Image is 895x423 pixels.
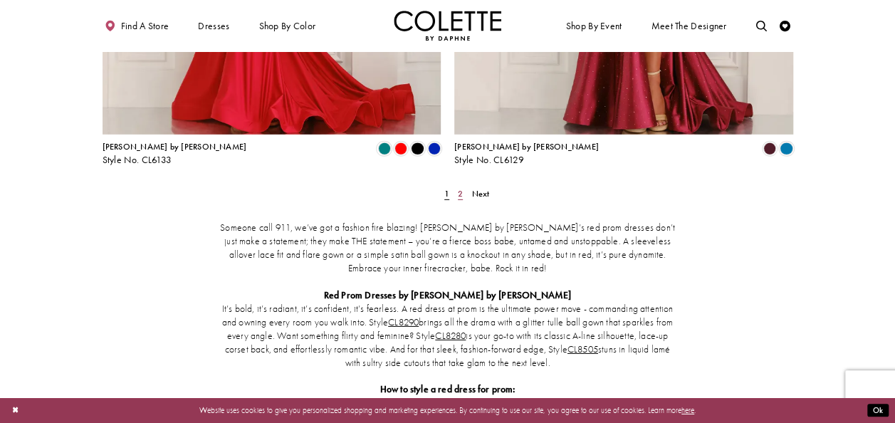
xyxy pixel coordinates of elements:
[563,11,624,41] span: Shop By Event
[566,21,622,31] span: Shop By Event
[103,141,247,152] span: [PERSON_NAME] by [PERSON_NAME]
[218,221,676,276] p: Someone call 911, we’ve got a fashion fire blazing! [PERSON_NAME] by [PERSON_NAME]’s red prom dre...
[567,343,598,355] a: CL8505
[867,404,889,417] button: Submit Dialog
[780,142,792,155] i: Peacock
[649,11,730,41] a: Meet the designer
[377,142,390,155] i: Teal
[651,21,726,31] span: Meet the designer
[441,186,452,202] span: Current Page
[428,142,441,155] i: Royal Blue
[256,11,318,41] span: Shop by color
[78,403,817,417] p: Website uses cookies to give you personalized shopping and marketing experiences. By continuing t...
[380,383,515,395] strong: How to style a red dress for prom:
[103,142,247,165] div: Colette by Daphne Style No. CL6133
[455,186,466,202] a: Page 2
[681,405,694,415] a: here
[394,142,407,155] i: Red
[388,316,419,328] a: CL8290
[198,21,229,31] span: Dresses
[753,11,770,41] a: Toggle search
[324,289,572,301] strong: Red Prom Dresses by [PERSON_NAME] by [PERSON_NAME]
[103,154,172,166] span: Style No. CL6133
[435,330,466,342] a: CL8280
[777,11,793,41] a: Check Wishlist
[454,142,599,165] div: Colette by Daphne Style No. CL6129
[195,11,232,41] span: Dresses
[218,303,676,370] p: It’s bold, it’s radiant, it’s confident, it’s fearless. A red dress at prom is the ultimate power...
[121,21,169,31] span: Find a store
[103,11,172,41] a: Find a store
[454,154,524,166] span: Style No. CL6129
[454,141,599,152] span: [PERSON_NAME] by [PERSON_NAME]
[458,188,463,199] span: 2
[472,188,490,199] span: Next
[258,21,315,31] span: Shop by color
[6,401,24,420] button: Close Dialog
[763,142,776,155] i: Merlot
[444,188,449,199] span: 1
[394,11,502,41] a: Visit Home Page
[469,186,493,202] a: Next Page
[411,142,424,155] i: Black
[394,11,502,41] img: Colette by Daphne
